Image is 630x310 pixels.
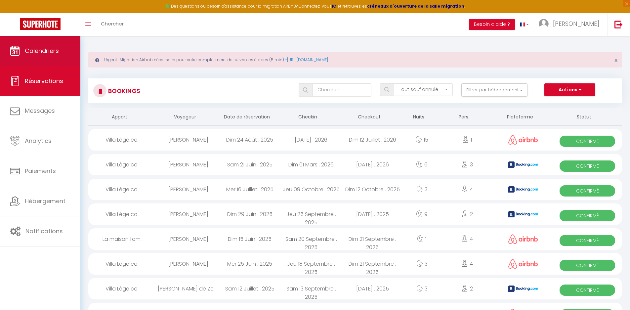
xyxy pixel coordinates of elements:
img: logout [614,20,623,28]
span: Notifications [25,227,63,235]
th: Sort by channel [494,108,553,126]
th: Sort by checkin [280,108,342,126]
span: Chercher [101,20,124,27]
span: Hébergement [25,197,65,205]
th: Sort by booking date [219,108,280,126]
th: Sort by guest [158,108,219,126]
a: ... [PERSON_NAME] [534,13,608,36]
a: créneaux d'ouverture de la salle migration [367,3,464,9]
th: Sort by status [553,108,622,126]
span: Paiements [25,167,56,175]
th: Sort by nights [403,108,441,126]
span: Analytics [25,137,52,145]
input: Chercher [313,83,371,97]
button: Besoin d'aide ? [469,19,515,30]
h3: Bookings [106,83,140,98]
th: Sort by people [441,108,494,126]
span: × [614,56,618,65]
button: Filtrer par hébergement [461,83,527,97]
th: Sort by checkout [342,108,403,126]
img: Super Booking [20,18,61,30]
a: [URL][DOMAIN_NAME] [287,57,328,63]
div: Urgent : Migration Airbnb nécessaire pour votre compte, merci de suivre ces étapes (5 min) - [88,52,622,67]
a: ICI [332,3,338,9]
span: Calendriers [25,47,59,55]
button: Actions [544,83,595,97]
a: Chercher [96,13,129,36]
img: ... [539,19,549,29]
button: Close [614,58,618,64]
th: Sort by rentals [88,108,158,126]
span: Messages [25,107,55,115]
span: [PERSON_NAME] [553,20,599,28]
span: Réservations [25,77,63,85]
button: Ouvrir le widget de chat LiveChat [5,3,25,22]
